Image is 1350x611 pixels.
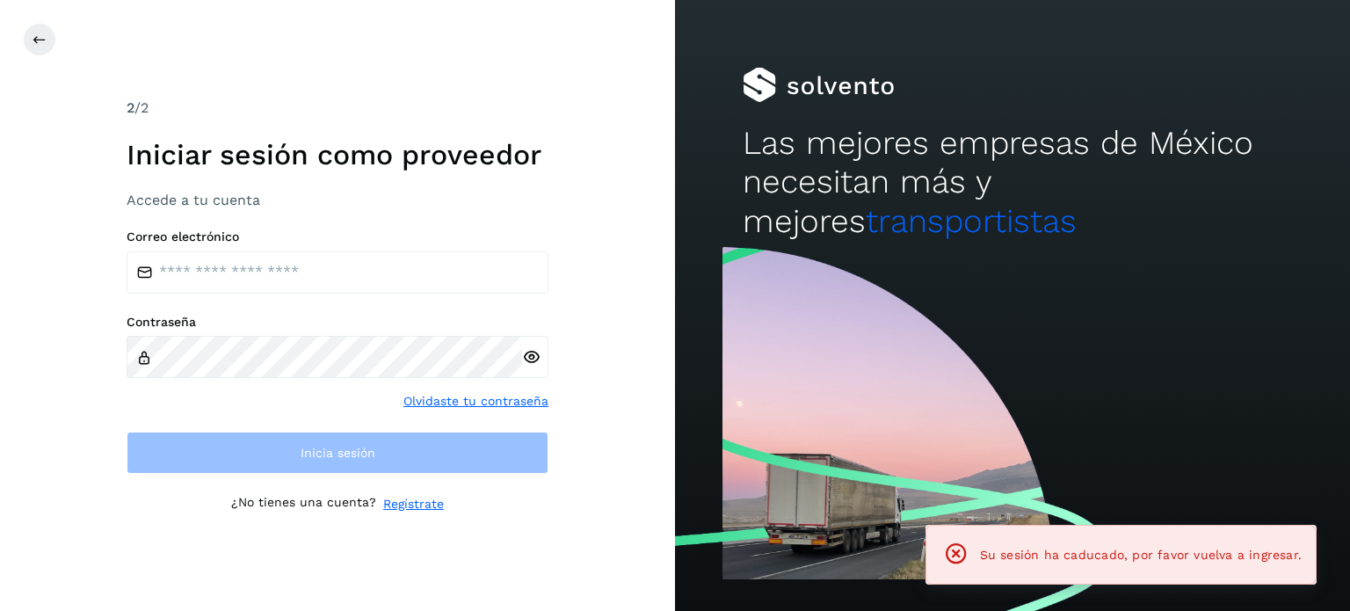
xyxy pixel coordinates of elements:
button: Inicia sesión [127,432,548,474]
div: /2 [127,98,548,119]
label: Contraseña [127,315,548,330]
h1: Iniciar sesión como proveedor [127,138,548,171]
span: transportistas [866,202,1077,240]
label: Correo electrónico [127,229,548,244]
h2: Las mejores empresas de México necesitan más y mejores [743,124,1282,241]
p: ¿No tienes una cuenta? [231,495,376,513]
span: Inicia sesión [301,447,375,459]
span: Su sesión ha caducado, por favor vuelva a ingresar. [980,548,1302,562]
h3: Accede a tu cuenta [127,192,548,208]
a: Regístrate [383,495,444,513]
span: 2 [127,99,134,116]
a: Olvidaste tu contraseña [403,392,548,411]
